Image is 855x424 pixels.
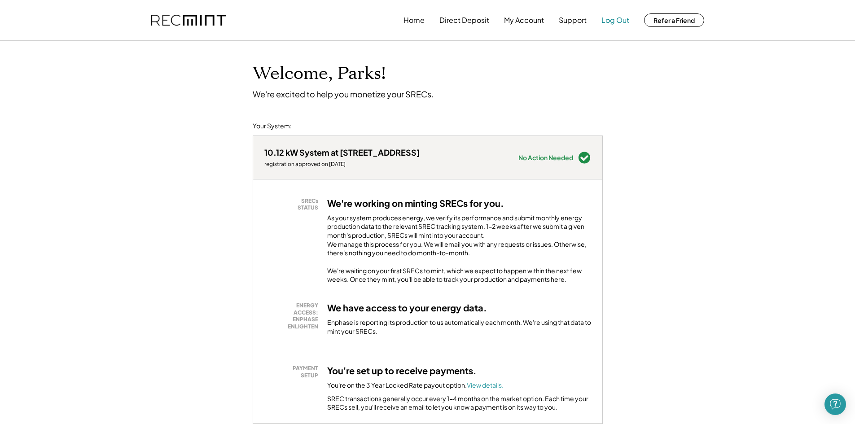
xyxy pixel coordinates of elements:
h3: You're set up to receive payments. [327,365,477,376]
button: Direct Deposit [439,11,489,29]
div: No Action Needed [518,154,573,161]
h1: Welcome, Parks! [253,63,386,84]
button: My Account [504,11,544,29]
div: registration approved on [DATE] [264,161,420,168]
div: SREC transactions generally occur every 1-4 months on the market option. Each time your SRECs sel... [327,394,591,412]
div: ENERGY ACCESS: ENPHASE ENLIGHTEN [269,302,318,330]
h3: We're working on minting SRECs for you. [327,197,504,209]
div: Open Intercom Messenger [824,393,846,415]
div: 10.12 kW System at [STREET_ADDRESS] [264,147,420,157]
a: View details. [467,381,504,389]
h3: We have access to your energy data. [327,302,487,314]
button: Home [403,11,425,29]
div: SRECs STATUS [269,197,318,211]
div: Enphase is reporting its production to us automatically each month. We're using that data to mint... [327,318,591,336]
button: Refer a Friend [644,13,704,27]
div: You're on the 3 Year Locked Rate payout option. [327,381,504,390]
button: Support [559,11,587,29]
div: We're excited to help you monetize your SRECs. [253,89,434,99]
div: As your system produces energy, we verify its performance and submit monthly energy production da... [327,214,591,262]
img: recmint-logotype%403x.png [151,15,226,26]
button: Log Out [601,11,629,29]
div: Your System: [253,122,292,131]
div: We're waiting on your first SRECs to mint, which we expect to happen within the next few weeks. O... [327,267,591,284]
div: PAYMENT SETUP [269,365,318,379]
